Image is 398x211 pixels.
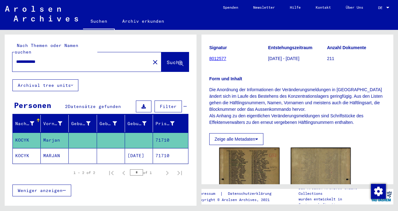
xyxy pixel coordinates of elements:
[115,14,172,29] a: Archiv erkunden
[196,190,220,197] a: Impressum
[15,120,34,127] div: Nachname
[378,6,385,10] span: DE
[15,43,78,55] mat-label: Nach Themen oder Namen suchen
[99,120,117,127] div: Geburt‏
[153,148,188,163] mat-cell: 71710
[41,148,69,163] mat-cell: MARJAN
[12,79,78,91] button: Archival tree units
[298,185,369,196] p: Die Arolsen Archives Online-Collections
[68,104,121,109] span: Datensätze gefunden
[13,115,41,132] mat-header-cell: Nachname
[14,100,51,111] div: Personen
[43,120,62,127] div: Vorname
[155,101,182,112] button: Filter
[371,184,386,199] img: Zustimmung ändern
[41,115,69,132] mat-header-cell: Vorname
[13,148,41,163] mat-cell: KOCYK
[97,115,125,132] mat-header-cell: Geburt‏
[12,185,71,196] button: Weniger anzeigen
[268,55,326,62] p: [DATE] - [DATE]
[174,166,186,179] button: Last page
[268,45,312,50] b: Entstehungszeitraum
[125,148,153,163] mat-cell: [DATE]
[298,196,369,208] p: wurden entwickelt in Partnerschaft mit
[160,104,177,109] span: Filter
[71,120,90,127] div: Geburtsname
[327,45,366,50] b: Anzahl Dokumente
[15,119,42,129] div: Nachname
[327,55,386,62] p: 211
[209,56,226,61] a: 8012577
[151,59,159,66] mat-icon: close
[167,59,182,65] span: Suche
[127,120,146,127] div: Geburtsdatum
[161,166,174,179] button: Next page
[118,166,130,179] button: Previous page
[73,170,95,176] div: 1 – 2 of 2
[99,119,125,129] div: Geburt‏
[105,166,118,179] button: First page
[149,56,161,68] button: Clear
[155,119,182,129] div: Prisoner #
[127,119,154,129] div: Geburtsdatum
[71,119,98,129] div: Geburtsname
[196,190,279,197] div: |
[153,133,188,148] mat-cell: 71710
[209,45,227,50] b: Signatur
[161,52,189,72] button: Suche
[223,190,279,197] a: Datenschutzerklärung
[5,6,78,21] img: Arolsen_neg.svg
[69,115,97,132] mat-header-cell: Geburtsname
[155,120,174,127] div: Prisoner #
[18,188,62,193] span: Weniger anzeigen
[153,115,188,132] mat-header-cell: Prisoner #
[209,133,263,145] button: Zeige alle Metadaten
[209,87,386,126] p: Die Anordnung der Informationen der Veränderungsmeldungen in [GEOGRAPHIC_DATA] ändert sich im Lau...
[125,115,153,132] mat-header-cell: Geburtsdatum
[65,104,68,109] span: 2
[43,119,70,129] div: Vorname
[13,133,41,148] mat-cell: KOCYK
[209,76,242,81] b: Form und Inhalt
[370,189,393,204] img: yv_logo.png
[83,14,115,30] a: Suchen
[41,133,69,148] mat-cell: Marjan
[196,197,279,203] p: Copyright © Arolsen Archives, 2021
[130,170,161,176] div: of 1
